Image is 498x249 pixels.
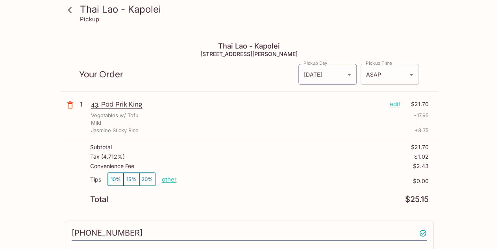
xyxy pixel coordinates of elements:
p: Pickup [80,15,99,23]
input: Enter phone number [72,226,427,241]
p: + 3.75 [415,127,429,134]
label: Pickup Time [366,60,392,66]
h3: Thai Lao - Kapolei [80,3,432,15]
p: Subtotal [90,144,112,150]
p: $25.15 [405,196,429,203]
button: 15% [124,173,139,186]
p: 1 [80,100,88,109]
p: $2.43 [413,163,429,169]
div: [DATE] [298,64,357,85]
p: Mild [91,119,101,127]
p: Tax ( 4.712% ) [90,154,125,160]
p: $1.02 [414,154,429,160]
p: Convenience Fee [90,163,134,169]
p: + 17.95 [413,112,429,119]
p: 43. Pad Prik King [91,100,383,109]
p: Your Order [79,71,298,78]
h4: Thai Lao - Kapolei [60,42,438,51]
p: Total [90,196,108,203]
button: 10% [108,173,124,186]
p: $21.70 [411,144,429,150]
label: Pickup Day [304,60,327,66]
div: ASAP [361,64,419,85]
button: other [162,176,177,183]
p: Jasmine Sticky Rice [91,127,139,134]
h5: [STREET_ADDRESS][PERSON_NAME] [60,51,438,57]
p: Vegetables w/ Tofu [91,112,139,119]
p: $21.70 [405,100,429,109]
button: 20% [139,173,155,186]
p: Tips [90,176,101,183]
p: edit [390,100,400,109]
p: $0.00 [177,178,429,184]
